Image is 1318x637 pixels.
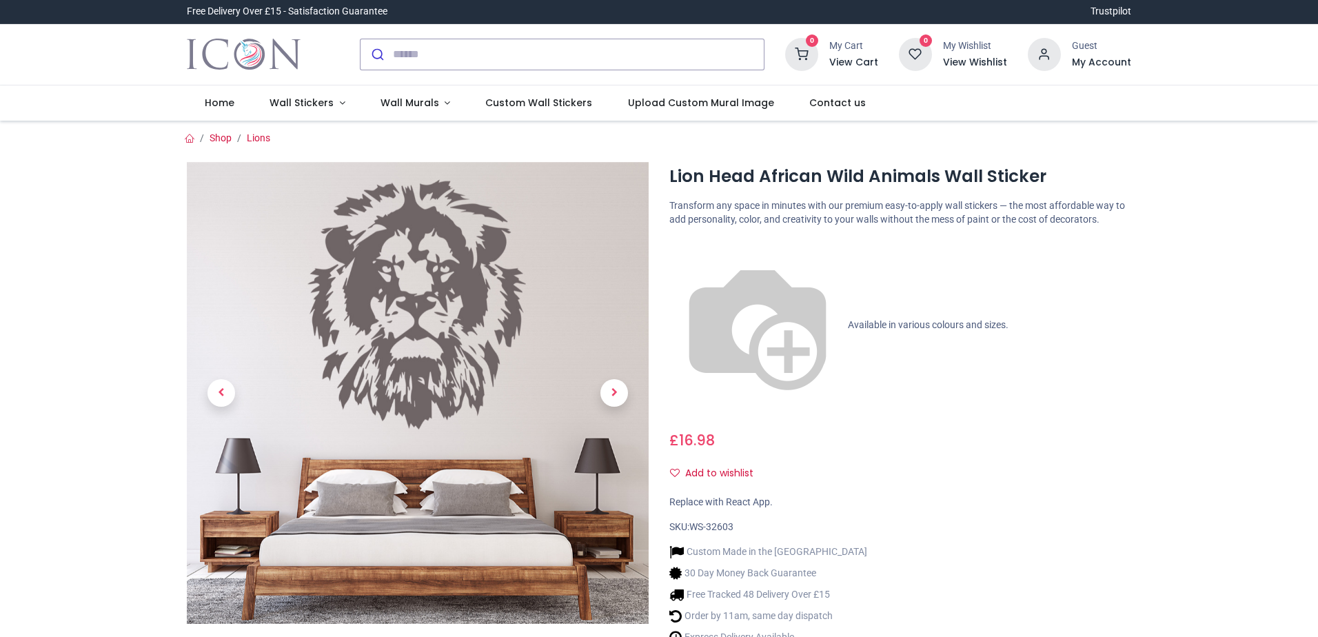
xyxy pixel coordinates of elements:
span: £ [669,430,715,450]
a: Lions [247,132,270,143]
a: View Wishlist [943,56,1007,70]
a: View Cart [829,56,878,70]
a: Trustpilot [1091,5,1131,19]
div: My Wishlist [943,39,1007,53]
a: Wall Murals [363,85,468,121]
span: Upload Custom Mural Image [628,96,774,110]
a: Previous [187,231,256,554]
sup: 0 [920,34,933,48]
button: Add to wishlistAdd to wishlist [669,462,765,485]
p: Transform any space in minutes with our premium easy-to-apply wall stickers — the most affordable... [669,199,1131,226]
a: Wall Stickers [252,85,363,121]
a: 0 [785,48,818,59]
h1: Lion Head African Wild Animals Wall Sticker [669,165,1131,188]
sup: 0 [806,34,819,48]
a: My Account [1072,56,1131,70]
span: Wall Stickers [270,96,334,110]
span: 16.98 [679,430,715,450]
div: My Cart [829,39,878,53]
a: Logo of Icon Wall Stickers [187,35,301,74]
span: Wall Murals [381,96,439,110]
li: Order by 11am, same day dispatch [669,609,867,623]
span: WS-32603 [689,521,733,532]
span: Next [600,379,628,407]
button: Submit [361,39,393,70]
a: 0 [899,48,932,59]
li: Free Tracked 48 Delivery Over £15 [669,587,867,602]
img: Lion Head African Wild Animals Wall Sticker [187,162,649,624]
div: Replace with React App. [669,496,1131,509]
span: Home [205,96,234,110]
a: Shop [210,132,232,143]
li: 30 Day Money Back Guarantee [669,566,867,580]
i: Add to wishlist [670,468,680,478]
div: Guest [1072,39,1131,53]
span: Previous [207,379,235,407]
div: SKU: [669,520,1131,534]
span: Available in various colours and sizes. [848,319,1008,330]
img: Icon Wall Stickers [187,35,301,74]
img: color-wheel.png [669,237,846,414]
span: Contact us [809,96,866,110]
span: Custom Wall Stickers [485,96,592,110]
li: Custom Made in the [GEOGRAPHIC_DATA] [669,545,867,559]
div: Free Delivery Over £15 - Satisfaction Guarantee [187,5,387,19]
a: Next [580,231,649,554]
